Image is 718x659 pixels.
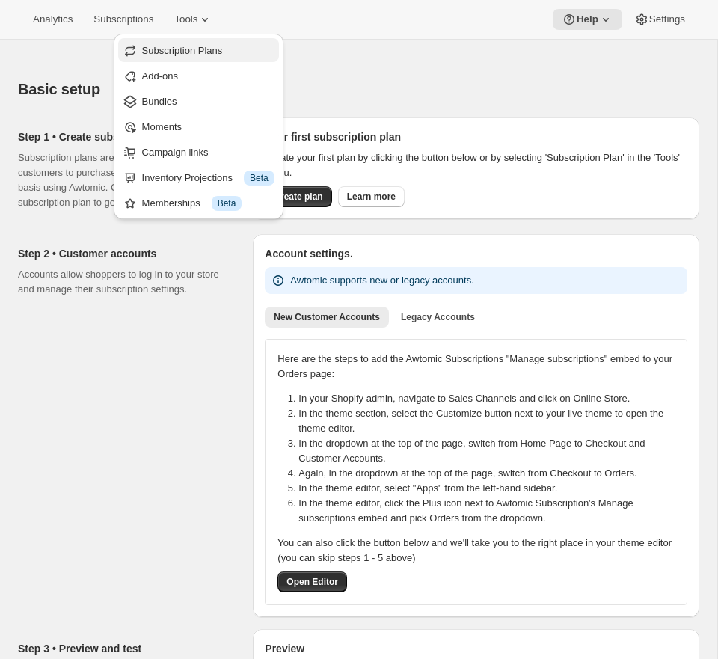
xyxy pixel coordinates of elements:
[93,13,153,25] span: Subscriptions
[298,406,684,436] li: In the theme section, select the Customize button next to your live theme to open the theme editor.
[118,114,279,138] button: Moments
[277,352,675,381] p: Here are the steps to add the Awtomic Subscriptions "Manage subscriptions" embed to your Orders p...
[553,9,622,30] button: Help
[577,13,598,25] span: Help
[142,196,274,211] div: Memberships
[277,536,675,565] p: You can also click the button below and we'll take you to the right place in your theme editor (y...
[18,641,229,656] h2: Step 3 • Preview and test
[298,496,684,526] li: In the theme editor, click the Plus icon next to Awtomic Subscription's Manage subscriptions embe...
[274,191,322,203] span: Create plan
[118,89,279,113] button: Bundles
[142,121,182,132] span: Moments
[18,81,100,97] span: Basic setup
[265,641,687,656] h2: Preview
[218,197,236,209] span: Beta
[142,96,177,107] span: Bundles
[18,246,229,261] h2: Step 2 • Customer accounts
[142,45,223,56] span: Subscription Plans
[265,246,687,261] h2: Account settings.
[298,436,684,466] li: In the dropdown at the top of the page, switch from Home Page to Checkout and Customer Accounts.
[174,13,197,25] span: Tools
[265,186,331,207] button: Create plan
[298,481,684,496] li: In the theme editor, select "Apps" from the left-hand sidebar.
[118,64,279,88] button: Add-ons
[118,191,279,215] button: Memberships
[298,466,684,481] li: Again, in the dropdown at the top of the page, switch from Checkout to Orders.
[286,576,338,588] span: Open Editor
[118,165,279,189] button: Inventory Projections
[265,150,687,180] p: Create your first plan by clicking the button below or by selecting 'Subscription Plan' in the 'T...
[118,140,279,164] button: Campaign links
[142,70,178,82] span: Add-ons
[347,191,396,203] span: Learn more
[338,186,405,207] a: Learn more
[142,147,209,158] span: Campaign links
[649,13,685,25] span: Settings
[401,311,475,323] span: Legacy Accounts
[165,9,221,30] button: Tools
[265,307,389,328] button: New Customer Accounts
[298,391,684,406] li: In your Shopify admin, navigate to Sales Channels and click on Online Store.
[290,273,473,288] p: Awtomic supports new or legacy accounts.
[265,129,687,144] h2: Your first subscription plan
[274,311,380,323] span: New Customer Accounts
[18,129,229,144] h2: Step 1 • Create subscription plan
[24,9,82,30] button: Analytics
[85,9,162,30] button: Subscriptions
[142,171,274,186] div: Inventory Projections
[250,172,269,184] span: Beta
[18,150,229,210] p: Subscription plans are the heart of what allows customers to purchase products on a recurring bas...
[392,307,484,328] button: Legacy Accounts
[33,13,73,25] span: Analytics
[277,571,347,592] button: Open Editor
[18,267,229,297] p: Accounts allow shoppers to log in to your store and manage their subscription settings.
[118,38,279,62] button: Subscription Plans
[625,9,694,30] button: Settings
